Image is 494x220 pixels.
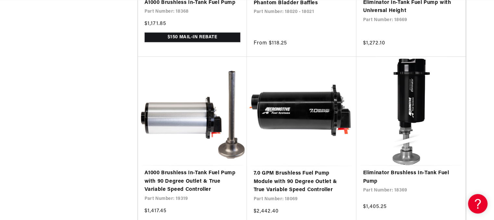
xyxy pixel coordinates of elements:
[363,169,459,186] a: Eliminator Brushless In-Tank Fuel Pump
[145,169,241,194] a: A1000 Brushless In-Tank Fuel Pump with 90 Degree Outlet & True Variable Speed Controller
[253,169,350,194] a: 7.0 GPM Brushless Fuel Pump Module with 90 Degree Outlet & True Variable Speed Controller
